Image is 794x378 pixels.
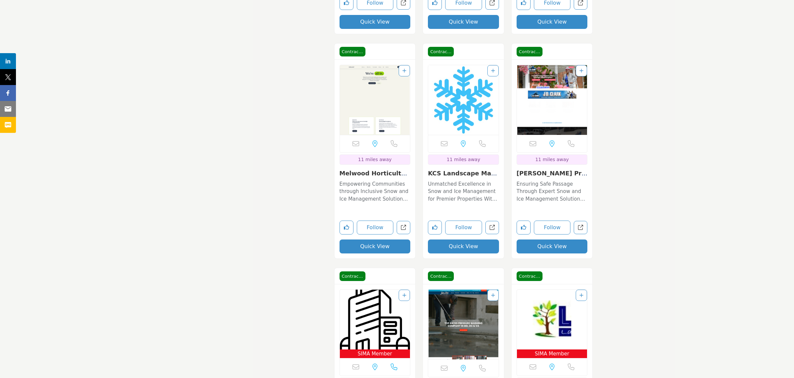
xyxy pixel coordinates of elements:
button: Quick View [340,239,411,253]
button: Follow [357,221,394,235]
a: Melwood Horticultura... [340,170,409,184]
span: Contractor [428,47,454,57]
a: Open Listing in new tab [340,290,410,358]
button: Follow [445,221,482,235]
a: Empowering Communities through Inclusive Snow and Ice Management Solutions The organization is a ... [340,179,411,203]
img: Melwood Horticultural Training Center [340,65,410,135]
h3: Melwood Horticultural Training Center [340,170,411,177]
a: Unmatched Excellence in Snow and Ice Management for Premier Properties With a steadfast commitmen... [428,179,499,203]
span: Contractor [517,271,543,281]
a: Add To List [579,68,583,73]
a: Open Listing in new tab [517,65,587,135]
span: 11 miles away [447,157,480,162]
span: Contractor [340,271,365,281]
p: Ensuring Safe Passage Through Expert Snow and Ice Management Solutions Specializing in Snow and I... [517,180,588,203]
a: Open Listing in new tab [340,65,410,135]
a: Add To List [402,293,406,298]
img: KCS Landscape Management, Inc. [428,65,499,135]
img: JD Clark Professional Services, LLC [517,65,587,135]
span: Contractor [340,47,365,57]
button: Quick View [428,15,499,29]
a: Ensuring Safe Passage Through Expert Snow and Ice Management Solutions Specializing in Snow and I... [517,179,588,203]
span: 11 miles away [535,157,569,162]
a: Add To List [491,68,495,73]
img: Capitol Snow Management, LLC [340,290,410,349]
p: Empowering Communities through Inclusive Snow and Ice Management Solutions The organization is a ... [340,180,411,203]
button: Quick View [517,239,588,253]
span: Contractor [517,47,543,57]
a: Add To List [402,68,406,73]
span: SIMA Member [518,350,586,358]
a: Open jd-clark-professional-services-llc in new tab [574,221,587,235]
button: Like listing [517,221,531,235]
button: Quick View [340,15,411,29]
a: Add To List [579,293,583,298]
span: 11 miles away [358,157,392,162]
button: Quick View [428,239,499,253]
button: Quick View [517,15,588,29]
h3: JD Clark Professional Services, LLC [517,170,588,177]
a: Open Listing in new tab [428,290,499,359]
button: Like listing [340,221,353,235]
a: Add To List [491,293,495,298]
a: Open Listing in new tab [428,65,499,135]
a: Open kcs-landscape-management-inc in new tab [485,221,499,235]
a: Open Listing in new tab [517,290,587,358]
a: [PERSON_NAME] Professiona... [517,170,587,184]
button: Follow [534,221,571,235]
a: KCS Landscape Manage... [428,170,497,184]
h3: KCS Landscape Management, Inc. [428,170,499,177]
button: Like listing [428,221,442,235]
span: Contractor [428,271,454,281]
p: Unmatched Excellence in Snow and Ice Management for Premier Properties With a steadfast commitmen... [428,180,499,203]
img: Sure Shot Pressure Washing, LLC [428,290,499,359]
span: SIMA Member [341,350,409,358]
img: Landmark Lawns and Landscaping [517,290,587,349]
a: Open melwood-horticultural-training-center in new tab [397,221,410,235]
